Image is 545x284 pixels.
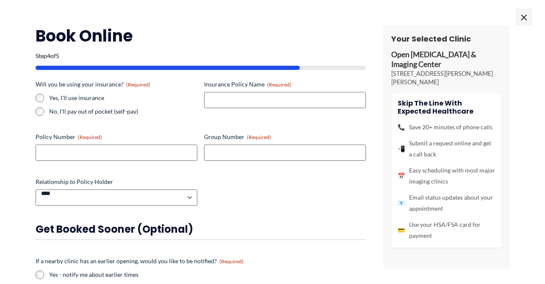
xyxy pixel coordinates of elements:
[219,258,243,265] span: (Required)
[398,225,405,236] span: 💳
[47,52,50,59] span: 4
[36,178,197,186] label: Relationship to Policy Holder
[36,223,366,236] h3: Get booked sooner (optional)
[204,80,366,89] label: Insurance Policy Name
[247,134,271,140] span: (Required)
[398,219,495,241] li: Use your HSA/FSA card for payment
[267,81,291,88] span: (Required)
[398,122,495,133] li: Save 20+ minutes of phone calls
[515,8,532,25] span: ×
[398,170,405,181] span: 📅
[398,192,495,214] li: Email status updates about your appointment
[56,52,59,59] span: 5
[398,99,495,115] h4: Skip the line with Expected Healthcare
[126,81,150,88] span: (Required)
[36,80,150,89] legend: Will you be using your insurance?
[391,34,501,44] h3: Your Selected Clinic
[36,133,197,141] label: Policy Number
[398,138,495,160] li: Submit a request online and get a call back
[398,165,495,187] li: Easy scheduling with most major imaging clinics
[78,134,102,140] span: (Required)
[49,270,366,279] label: Yes - notify me about earlier times
[391,50,501,70] p: Open [MEDICAL_DATA] & Imaging Center
[49,94,197,102] label: Yes, I'll use insurance
[36,257,243,265] legend: If a nearby clinic has an earlier opening, would you like to be notified?
[398,198,405,209] span: 📧
[49,107,197,116] label: No, I'll pay out of pocket (self-pay)
[36,25,366,46] h2: Book Online
[204,133,366,141] label: Group Number
[36,53,366,59] p: Step of
[398,143,405,154] span: 📲
[391,70,501,86] p: [STREET_ADDRESS][PERSON_NAME][PERSON_NAME]
[398,122,405,133] span: 📞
